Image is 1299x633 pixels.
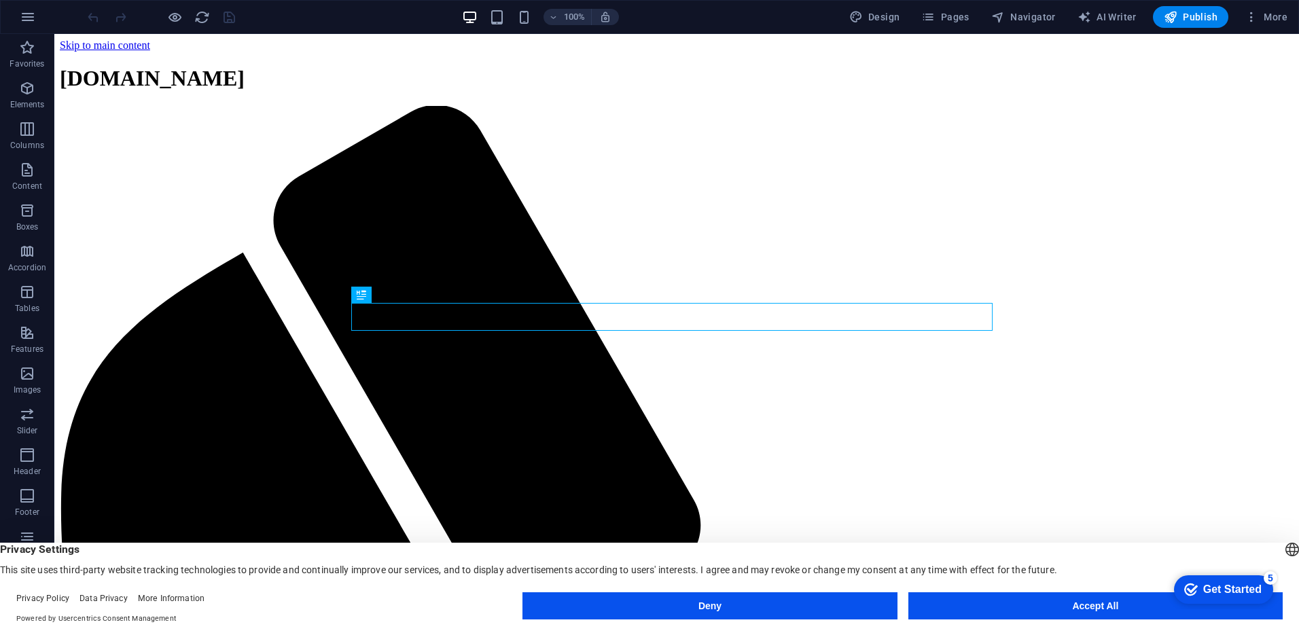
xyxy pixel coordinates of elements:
[564,9,586,25] h6: 100%
[166,9,183,25] button: Click here to leave preview mode and continue editing
[16,221,39,232] p: Boxes
[991,10,1056,24] span: Navigator
[11,7,110,35] div: Get Started 5 items remaining, 0% complete
[14,466,41,477] p: Header
[40,15,99,27] div: Get Started
[1078,10,1137,24] span: AI Writer
[1245,10,1287,24] span: More
[8,262,46,273] p: Accordion
[10,140,44,151] p: Columns
[921,10,969,24] span: Pages
[986,6,1061,28] button: Navigator
[849,10,900,24] span: Design
[11,344,43,355] p: Features
[1072,6,1142,28] button: AI Writer
[1239,6,1293,28] button: More
[1153,6,1228,28] button: Publish
[844,6,906,28] button: Design
[15,507,39,518] p: Footer
[10,58,44,69] p: Favorites
[194,10,210,25] i: Reload page
[5,5,96,17] a: Skip to main content
[15,303,39,314] p: Tables
[1164,10,1217,24] span: Publish
[17,425,38,436] p: Slider
[101,3,114,16] div: 5
[14,384,41,395] p: Images
[916,6,974,28] button: Pages
[10,99,45,110] p: Elements
[544,9,592,25] button: 100%
[12,181,42,192] p: Content
[844,6,906,28] div: Design (Ctrl+Alt+Y)
[599,11,611,23] i: On resize automatically adjust zoom level to fit chosen device.
[194,9,210,25] button: reload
